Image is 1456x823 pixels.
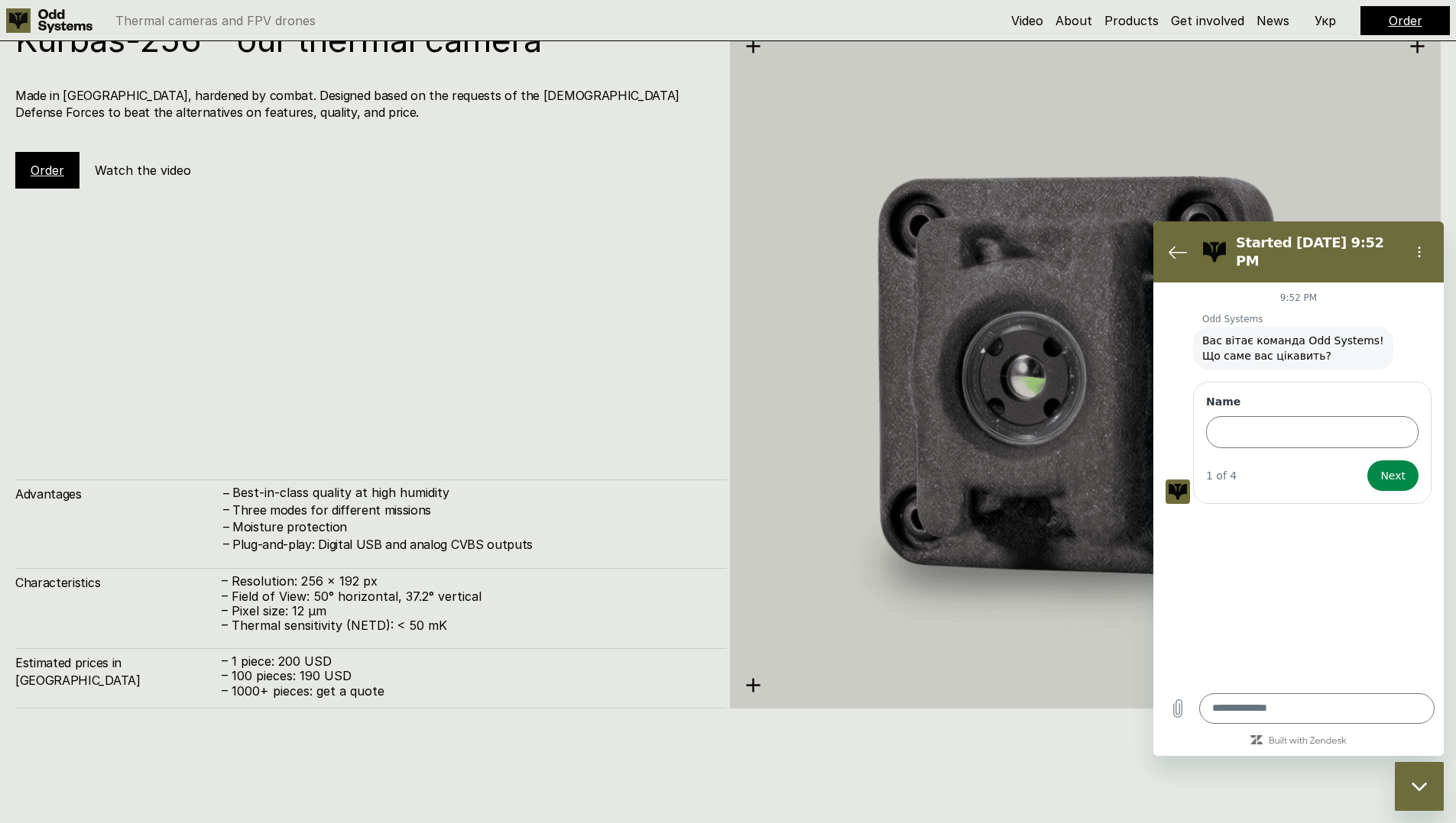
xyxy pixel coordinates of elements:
p: Thermal cameras and FPV drones [115,15,316,27]
a: Products [1104,13,1159,28]
h4: Made in [GEOGRAPHIC_DATA], hardened by combat. Designed based on the requests of the [DEMOGRAPHIC... [15,87,712,121]
p: – Field of View: 50° horizontal, 37.2° vertical [222,589,712,604]
p: – Resolution: 256 x 192 px [222,574,712,589]
h4: – [223,518,229,534]
h4: – [223,485,229,502]
h1: Kurbas-256 – our thermal camera [15,23,712,56]
iframe: Messaging window [1153,221,1444,756]
p: – 1 piece: 200 USD [222,654,712,669]
h4: Moisture protection [232,518,712,535]
a: Video [1011,13,1043,28]
h4: Characteristics [15,574,222,591]
h4: Three modes for different missions [232,502,712,518]
p: – Thermal sensitivity (NETD): < 50 mK [222,618,712,633]
h4: Plug-and-play: Digital USB and analog CVBS outputs [232,536,712,553]
a: About [1056,13,1092,28]
h5: Watch the video [95,162,191,179]
p: – Pixel size: 12 µm [222,604,712,618]
a: Order [31,163,64,178]
p: Укр [1315,15,1336,27]
h4: Estimated prices in [GEOGRAPHIC_DATA] [15,654,222,689]
a: Order [1389,13,1422,28]
h4: – [223,535,229,552]
a: Get involved [1171,13,1244,28]
a: News [1257,13,1289,28]
p: – 100 pieces: 190 USD [222,669,712,683]
p: Best-in-class quality at high humidity [232,486,712,500]
iframe: Button to launch messaging window, conversation in progress [1395,762,1444,811]
h4: Advantages [15,486,222,502]
p: – 1000+ pieces: get a quote [222,684,712,699]
h4: – [223,501,229,518]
